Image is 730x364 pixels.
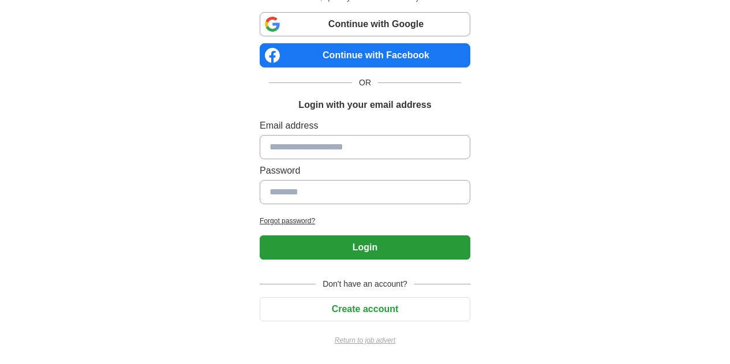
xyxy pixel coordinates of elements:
[260,164,470,178] label: Password
[260,335,470,346] a: Return to job advert
[260,216,470,226] a: Forgot password?
[260,297,470,321] button: Create account
[316,278,414,290] span: Don't have an account?
[298,98,431,112] h1: Login with your email address
[260,43,470,67] a: Continue with Facebook
[260,119,470,133] label: Email address
[260,12,470,36] a: Continue with Google
[260,304,470,314] a: Create account
[352,77,378,89] span: OR
[260,235,470,260] button: Login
